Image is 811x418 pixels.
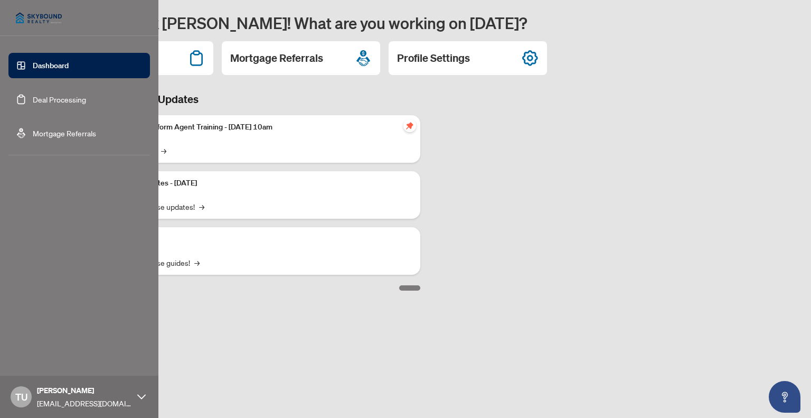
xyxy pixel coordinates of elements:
[397,51,470,66] h2: Profile Settings
[111,178,412,189] p: Platform Updates - [DATE]
[194,257,200,268] span: →
[111,234,412,245] p: Self-Help
[33,95,86,104] a: Deal Processing
[111,122,412,133] p: myAbode Platform Agent Training - [DATE] 10am
[37,385,132,396] span: [PERSON_NAME]
[55,92,420,107] h3: Brokerage & Industry Updates
[8,5,69,31] img: logo
[403,119,416,132] span: pushpin
[37,397,132,409] span: [EMAIL_ADDRESS][DOMAIN_NAME]
[769,381,800,413] button: Open asap
[33,61,69,70] a: Dashboard
[199,201,204,212] span: →
[15,389,27,404] span: TU
[230,51,323,66] h2: Mortgage Referrals
[33,128,96,138] a: Mortgage Referrals
[161,145,166,156] span: →
[55,13,798,33] h1: Welcome back [PERSON_NAME]! What are you working on [DATE]?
